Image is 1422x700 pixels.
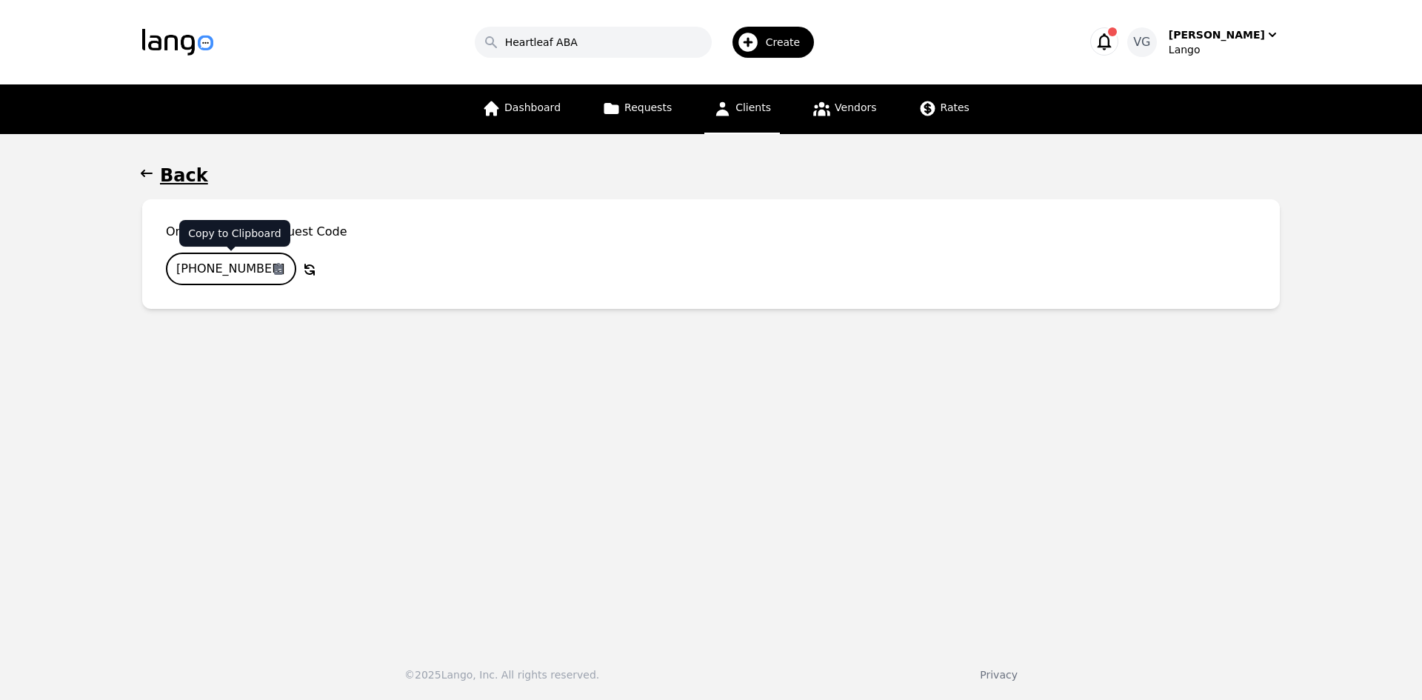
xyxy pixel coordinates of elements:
[804,84,885,134] a: Vendors
[712,21,824,64] button: Create
[766,35,811,50] span: Create
[941,101,969,113] span: Rates
[1169,27,1265,42] div: [PERSON_NAME]
[909,84,978,134] a: Rates
[593,84,681,134] a: Requests
[142,164,1280,187] button: Back
[166,223,1256,241] span: On-Demand OPI Request Code
[735,101,771,113] span: Clients
[980,669,1018,681] a: Privacy
[624,101,672,113] span: Requests
[188,226,281,241] div: Copy to Clipboard
[835,101,876,113] span: Vendors
[1169,42,1280,57] div: Lango
[704,84,780,134] a: Clients
[475,27,712,58] input: Find jobs, services & companies
[1133,33,1150,51] span: VG
[504,101,561,113] span: Dashboard
[1127,27,1280,57] button: VG[PERSON_NAME]Lango
[404,667,599,682] div: © 2025 Lango, Inc. All rights reserved.
[473,84,570,134] a: Dashboard
[160,164,208,187] h1: Back
[142,29,213,56] img: Logo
